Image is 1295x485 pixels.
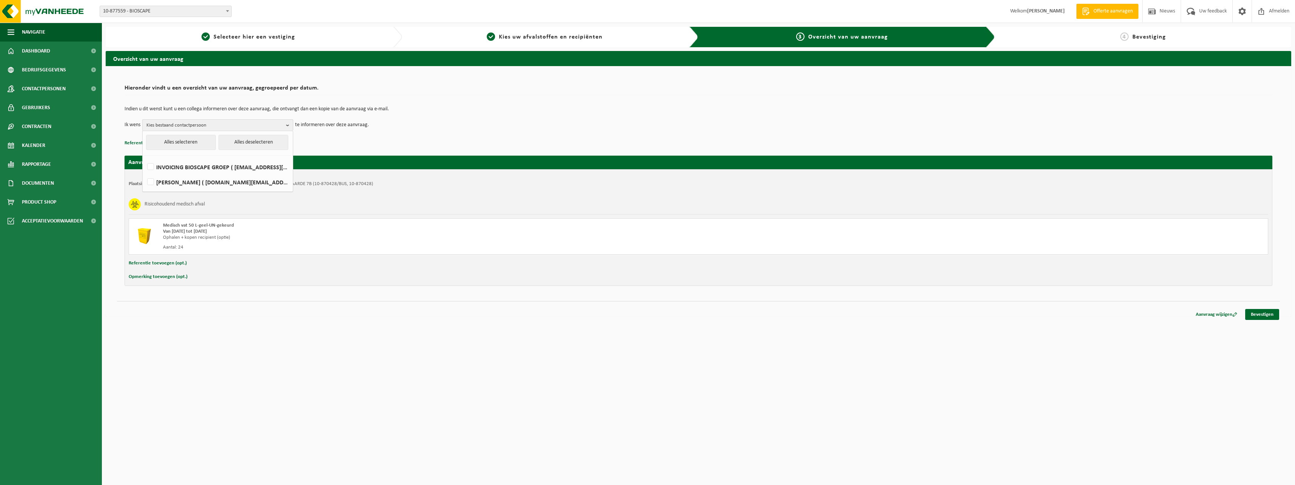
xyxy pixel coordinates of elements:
[163,229,207,234] strong: Van [DATE] tot [DATE]
[796,32,804,41] span: 3
[22,42,50,60] span: Dashboard
[22,212,83,230] span: Acceptatievoorwaarden
[163,223,234,228] span: Medisch vat 50 L-geel-UN-gekeurd
[146,176,289,188] label: [PERSON_NAME] ( [DOMAIN_NAME][EMAIL_ADDRESS][DOMAIN_NAME] )
[22,79,66,98] span: Contactpersonen
[22,23,45,42] span: Navigatie
[146,135,216,150] button: Alles selecteren
[100,6,232,17] span: 10-877559 - BIOSCAPE
[106,51,1291,66] h2: Overzicht van uw aanvraag
[22,60,66,79] span: Bedrijfsgegevens
[125,138,183,148] button: Referentie toevoegen (opt.)
[406,32,684,42] a: 2Kies uw afvalstoffen en recipiënten
[163,235,729,241] div: Ophalen + kopen recipient (optie)
[22,174,54,193] span: Documenten
[22,155,51,174] span: Rapportage
[133,222,155,245] img: LP-SB-00050-HPE-22.png
[1027,8,1065,14] strong: [PERSON_NAME]
[145,198,205,210] h3: Risicohoudend medisch afval
[109,32,387,42] a: 1Selecteer hier een vestiging
[295,119,369,131] p: te informeren over deze aanvraag.
[22,98,50,117] span: Gebruikers
[128,159,185,165] strong: Aanvraag voor [DATE]
[1245,309,1279,320] a: Bevestigen
[214,34,295,40] span: Selecteer hier een vestiging
[146,120,283,131] span: Kies bestaand contactpersoon
[129,272,188,282] button: Opmerking toevoegen (opt.)
[129,258,187,268] button: Referentie toevoegen (opt.)
[142,119,293,131] button: Kies bestaand contactpersoon
[487,32,495,41] span: 2
[201,32,210,41] span: 1
[1190,309,1243,320] a: Aanvraag wijzigen
[146,161,289,173] label: INVOICING BIOSCAPE GROEP ( [EMAIL_ADDRESS][DOMAIN_NAME] )
[163,244,729,250] div: Aantal: 24
[22,117,51,136] span: Contracten
[1120,32,1129,41] span: 4
[1076,4,1138,19] a: Offerte aanvragen
[125,85,1272,95] h2: Hieronder vindt u een overzicht van uw aanvraag, gegroepeerd per datum.
[125,119,140,131] p: Ik wens
[499,34,603,40] span: Kies uw afvalstoffen en recipiënten
[125,107,1272,112] p: Indien u dit wenst kunt u een collega informeren over deze aanvraag, die ontvangt dan een kopie v...
[22,136,45,155] span: Kalender
[22,193,56,212] span: Product Shop
[218,135,288,150] button: Alles deselecteren
[100,6,231,17] span: 10-877559 - BIOSCAPE
[129,181,161,186] strong: Plaatsingsadres:
[1092,8,1135,15] span: Offerte aanvragen
[808,34,888,40] span: Overzicht van uw aanvraag
[1132,34,1166,40] span: Bevestiging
